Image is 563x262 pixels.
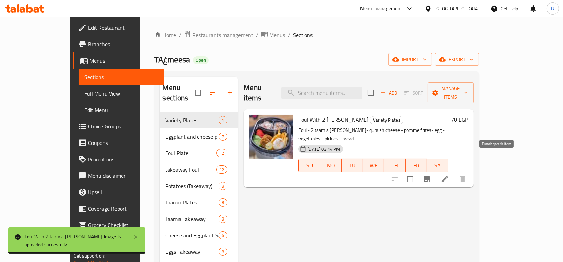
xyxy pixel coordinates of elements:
span: Upsell [88,188,159,196]
p: Foul - 2 taamia [PERSON_NAME]- quraish cheese - pomme frites- egg - vegetables - pickles - bread [298,126,448,143]
span: SA [430,161,445,171]
a: Branches [73,36,164,52]
span: Select section first [400,88,428,98]
div: Variety Plates [370,116,403,124]
button: delete [454,171,471,187]
span: FR [408,161,424,171]
button: import [388,53,432,66]
div: Open [193,56,209,64]
span: SU [302,161,317,171]
img: Foul With 2 Taamia Patty [249,115,293,159]
span: 8 [219,249,227,255]
span: Variety Plates [165,116,219,124]
a: Coupons [73,135,164,151]
span: Sections [84,73,159,81]
a: Full Menu View [79,85,164,102]
span: 1 [219,117,227,124]
span: Edit Restaurant [88,24,159,32]
div: Menu-management [360,4,402,13]
div: Foul With 2 Taamia [PERSON_NAME] image is uploaded succesfully [25,233,126,248]
a: Choice Groups [73,118,164,135]
span: 6 [219,232,227,239]
a: Menu disclaimer [73,167,164,184]
div: Eggs Takeaway [165,248,219,256]
span: Menus [89,57,159,65]
span: B [551,5,554,12]
div: Cheese and Eggplant Sandwiches [165,231,219,239]
span: Taamia Takeaway [165,215,219,223]
span: Add [380,89,398,97]
a: Edit Restaurant [73,20,164,36]
a: Menus [261,30,285,39]
span: Full Menu View [84,89,159,98]
div: Variety Plates1 [160,112,238,128]
span: Sort sections [205,85,222,101]
span: Taamia Plates [165,198,219,207]
span: Potatoes (Takeaway) [165,182,219,190]
span: Promotions [88,155,159,163]
a: Upsell [73,184,164,200]
h6: 70 EGP [451,115,468,124]
span: Menu disclaimer [88,172,159,180]
span: Branches [88,40,159,48]
div: items [216,165,227,174]
span: TU [344,161,360,171]
a: Edit Menu [79,102,164,118]
li: / [256,31,258,39]
span: 12 [217,150,227,157]
div: [GEOGRAPHIC_DATA] [435,5,480,12]
div: Eggs Takeaway8 [160,244,238,260]
h2: Menu sections [162,83,195,103]
div: items [219,116,227,124]
a: Promotions [73,151,164,167]
input: search [281,87,362,99]
div: items [219,248,227,256]
span: takeaway Foul [165,165,216,174]
a: Coverage Report [73,200,164,217]
span: Select all sections [191,86,205,100]
span: Choice Groups [88,122,159,130]
div: Taamia Takeaway8 [160,211,238,227]
span: 7 [219,134,227,140]
button: SU [298,159,320,172]
span: Select section [364,86,378,100]
span: TH [387,161,403,171]
a: Menus [73,52,164,69]
nav: breadcrumb [154,30,479,39]
button: Add section [222,85,238,101]
span: Coverage Report [88,204,159,213]
span: TAغmeesa [154,52,190,67]
button: TH [384,159,405,172]
span: MO [323,161,339,171]
button: Add [378,88,400,98]
button: WE [363,159,384,172]
a: Home [154,31,176,39]
span: Foul With 2 [PERSON_NAME] [298,114,368,125]
div: Potatoes (Takeaway)8 [160,178,238,194]
span: Restaurants management [192,31,253,39]
span: 8 [219,199,227,206]
span: Eggplant and cheese plates [165,133,219,141]
span: Edit Menu [84,106,159,114]
h2: Menu items [244,83,273,103]
div: Eggplant and cheese plates7 [160,128,238,145]
a: Grocery Checklist [73,217,164,233]
span: 12 [217,166,227,173]
span: WE [366,161,381,171]
div: items [219,231,227,239]
button: MO [320,159,342,172]
div: items [219,133,227,141]
span: Manage items [433,84,468,101]
span: Foul Plate [165,149,216,157]
span: 8 [219,183,227,189]
a: Edit menu item [441,175,449,183]
li: / [288,31,290,39]
span: Select to update [403,172,417,186]
div: Cheese and Eggplant Sandwiches6 [160,227,238,244]
div: items [219,215,227,223]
